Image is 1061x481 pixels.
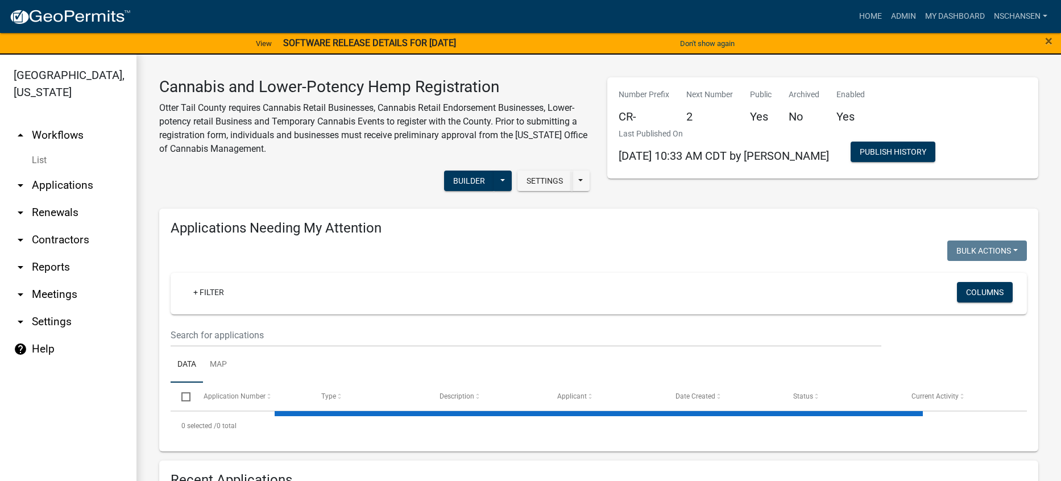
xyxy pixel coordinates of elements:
[203,347,234,383] a: Map
[283,38,456,48] strong: SOFTWARE RELEASE DETAILS FOR [DATE]
[619,149,829,163] span: [DATE] 10:33 AM CDT by [PERSON_NAME]
[171,324,881,347] input: Search for applications
[789,89,819,101] p: Archived
[428,383,546,410] datatable-header-cell: Description
[947,240,1027,261] button: Bulk Actions
[321,392,336,400] span: Type
[886,6,921,27] a: Admin
[664,383,782,410] datatable-header-cell: Date Created
[14,260,27,274] i: arrow_drop_down
[619,110,669,123] h5: CR-
[855,6,886,27] a: Home
[181,422,217,430] span: 0 selected /
[836,89,865,101] p: Enabled
[619,128,829,140] p: Last Published On
[171,412,1027,440] div: 0 total
[782,383,901,410] datatable-header-cell: Status
[793,392,813,400] span: Status
[517,171,572,191] button: Settings
[750,89,772,101] p: Public
[14,179,27,192] i: arrow_drop_down
[14,206,27,219] i: arrow_drop_down
[444,171,494,191] button: Builder
[989,6,1052,27] a: nschansen
[686,89,733,101] p: Next Number
[921,6,989,27] a: My Dashboard
[619,89,669,101] p: Number Prefix
[310,383,429,410] datatable-header-cell: Type
[911,392,959,400] span: Current Activity
[675,392,715,400] span: Date Created
[14,233,27,247] i: arrow_drop_down
[204,392,266,400] span: Application Number
[14,288,27,301] i: arrow_drop_down
[251,34,276,53] a: View
[1045,34,1052,48] button: Close
[675,34,739,53] button: Don't show again
[440,392,474,400] span: Description
[546,383,665,410] datatable-header-cell: Applicant
[171,220,1027,237] h4: Applications Needing My Attention
[1045,33,1052,49] span: ×
[750,110,772,123] h5: Yes
[171,347,203,383] a: Data
[836,110,865,123] h5: Yes
[900,383,1018,410] datatable-header-cell: Current Activity
[159,77,590,97] h3: Cannabis and Lower-Potency Hemp Registration
[957,282,1013,302] button: Columns
[14,128,27,142] i: arrow_drop_up
[159,101,590,156] p: Otter Tail County requires Cannabis Retail Businesses, Cannabis Retail Endorsement Businesses, Lo...
[184,282,233,302] a: + Filter
[686,110,733,123] h5: 2
[851,142,935,162] button: Publish History
[192,383,310,410] datatable-header-cell: Application Number
[14,342,27,356] i: help
[557,392,587,400] span: Applicant
[851,148,935,157] wm-modal-confirm: Workflow Publish History
[171,383,192,410] datatable-header-cell: Select
[789,110,819,123] h5: No
[14,315,27,329] i: arrow_drop_down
